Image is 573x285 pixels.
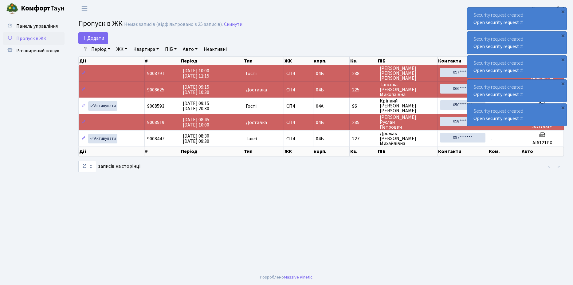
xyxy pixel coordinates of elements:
[316,86,324,93] span: 04Б
[467,32,567,54] div: Security request created
[147,135,164,142] span: 9008447
[352,71,375,76] span: 288
[438,147,488,156] th: Контакти
[286,136,310,141] span: СП4
[284,147,313,156] th: ЖК
[438,57,488,65] th: Контакти
[286,120,310,125] span: СП4
[467,80,567,102] div: Security request created
[352,87,375,92] span: 225
[350,147,377,156] th: Кв.
[78,32,108,44] a: Додати
[201,44,229,54] a: Неактивні
[77,3,92,14] button: Переключити навігацію
[473,19,523,26] a: Open security request #
[3,20,65,32] a: Панель управління
[183,133,209,145] span: [DATE] 08:30 [DATE] 09:30
[352,104,375,109] span: 96
[147,103,164,110] span: 9008593
[524,140,561,146] h5: АІ6121РХ
[6,2,18,15] img: logo.png
[243,147,284,156] th: Тип
[352,120,375,125] span: 285
[16,35,46,42] span: Пропуск в ЖК
[560,104,566,110] div: ×
[163,44,179,54] a: ПІБ
[350,57,377,65] th: Кв.
[377,147,438,156] th: ПІБ
[78,161,140,172] label: записів на сторінці
[532,5,566,12] a: Консьєрж б. 4.
[286,104,310,109] span: СП4
[491,135,493,142] span: -
[467,104,567,126] div: Security request created
[286,71,310,76] span: СП4
[284,57,313,65] th: ЖК
[147,119,164,126] span: 9008519
[183,67,209,79] span: [DATE] 10:00 [DATE] 11:15
[560,32,566,38] div: ×
[377,57,438,65] th: ПІБ
[313,57,349,65] th: корп.
[473,43,523,50] a: Open security request #
[183,116,209,128] span: [DATE] 08:45 [DATE] 10:00
[260,274,313,281] div: Розроблено .
[473,67,523,74] a: Open security request #
[147,70,164,77] span: 9008791
[21,3,65,14] span: Таун
[316,119,324,126] span: 04Б
[380,131,435,146] span: Дрожак [PERSON_NAME] Михайлівна
[246,87,267,92] span: Доставка
[82,35,104,42] span: Додати
[488,147,521,156] th: Ком.
[183,100,209,112] span: [DATE] 09:15 [DATE] 20:30
[246,104,257,109] span: Гості
[124,22,223,27] div: Немає записів (відфільтровано з 25 записів).
[131,44,161,54] a: Квартира
[246,71,257,76] span: Гості
[316,135,324,142] span: 04Б
[243,57,284,65] th: Тип
[147,86,164,93] span: 9008625
[16,23,58,30] span: Панель управління
[316,70,324,77] span: 04Б
[473,115,523,122] a: Open security request #
[380,82,435,97] span: Танська [PERSON_NAME] Миколаївна
[313,147,349,156] th: корп.
[180,147,243,156] th: Період
[78,18,123,29] span: Пропуск в ЖК
[3,32,65,45] a: Пропуск в ЖК
[286,87,310,92] span: СП4
[467,56,567,78] div: Security request created
[473,91,523,98] a: Open security request #
[380,66,435,81] span: [PERSON_NAME] [PERSON_NAME] [PERSON_NAME]
[284,274,312,280] a: Massive Kinetic
[79,147,144,156] th: Дії
[89,44,113,54] a: Період
[521,147,564,156] th: Авто
[16,47,59,54] span: Розширений пошук
[183,84,209,96] span: [DATE] 09:15 [DATE] 10:30
[352,136,375,141] span: 227
[246,120,267,125] span: Доставка
[88,101,117,111] a: Активувати
[316,103,324,110] span: 04А
[21,3,50,13] b: Комфорт
[79,57,144,65] th: Дії
[88,134,117,143] a: Активувати
[380,115,435,130] span: [PERSON_NAME] Руслан Петрович
[180,44,200,54] a: Авто
[224,22,242,27] a: Скинути
[144,57,180,65] th: #
[524,124,561,130] h5: АА1793ІЕ
[180,57,243,65] th: Період
[560,80,566,86] div: ×
[246,136,257,141] span: Таксі
[560,56,566,62] div: ×
[3,45,65,57] a: Розширений пошук
[560,8,566,14] div: ×
[467,8,567,30] div: Security request created
[380,98,435,113] span: Кріпкий [PERSON_NAME] [PERSON_NAME]
[144,147,180,156] th: #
